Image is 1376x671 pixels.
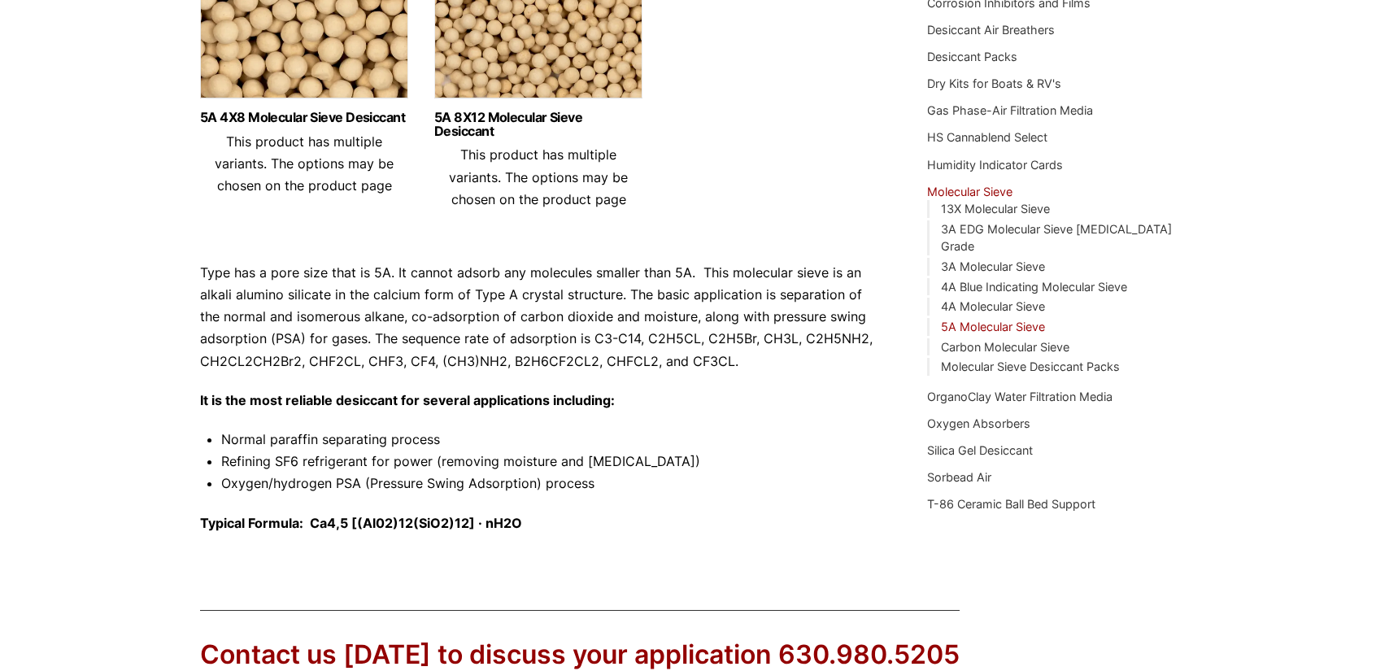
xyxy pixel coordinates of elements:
li: Oxygen/hydrogen PSA (Pressure Swing Adsorption) process [221,473,878,495]
a: T-86 Ceramic Ball Bed Support [927,497,1095,511]
a: Humidity Indicator Cards [927,158,1063,172]
li: Normal paraffin separating process [221,429,878,451]
a: 3A EDG Molecular Sieve [MEDICAL_DATA] Grade [941,222,1172,254]
span: This product has multiple variants. The options may be chosen on the product page [449,146,628,207]
a: Desiccant Packs [927,50,1017,63]
a: Sorbead Air [927,470,991,484]
a: Desiccant Air Breathers [927,23,1055,37]
a: Oxygen Absorbers [927,416,1030,430]
span: This product has multiple variants. The options may be chosen on the product page [215,133,394,194]
a: Gas Phase-Air Filtration Media [927,103,1093,117]
li: Refining SF6 refrigerant for power (removing moisture and [MEDICAL_DATA]) [221,451,878,473]
a: 4A Molecular Sieve [941,299,1045,313]
a: Silica Gel Desiccant [927,443,1033,457]
a: HS Cannablend Select [927,130,1047,144]
a: 5A 8X12 Molecular Sieve Desiccant [434,111,642,138]
a: OrganoClay Water Filtration Media [927,390,1113,403]
a: Molecular Sieve [927,185,1012,198]
a: 3A Molecular Sieve [941,259,1045,273]
strong: It is the most reliable desiccant for several applications including: [200,392,615,408]
a: Molecular Sieve Desiccant Packs [941,359,1120,373]
strong: Typical Formula: Ca4,5 [(Al02)12(SiO2)12] · nH2O [200,515,522,531]
a: Carbon Molecular Sieve [941,340,1069,354]
a: 13X Molecular Sieve [941,202,1050,216]
a: 5A Molecular Sieve [941,320,1045,333]
a: 4A Blue Indicating Molecular Sieve [941,280,1127,294]
a: Dry Kits for Boats & RV's [927,76,1061,90]
a: 5A 4X8 Molecular Sieve Desiccant [200,111,408,124]
p: Type has a pore size that is 5A. It cannot adsorb any molecules smaller than 5A. This molecular s... [200,262,878,373]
